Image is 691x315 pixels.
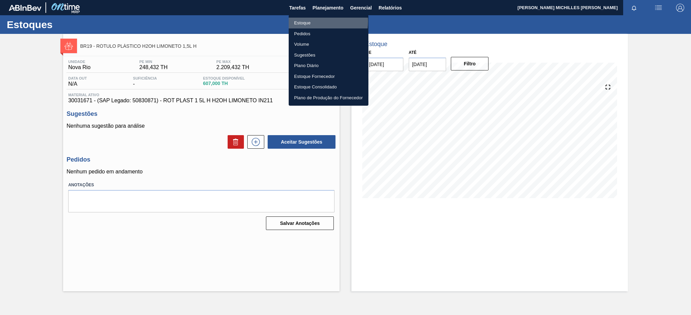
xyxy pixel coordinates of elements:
a: Estoque Consolidado [289,82,368,92]
a: Plano Diário [289,60,368,71]
a: Volume [289,39,368,50]
a: Estoque Fornecedor [289,71,368,82]
a: Estoque [289,18,368,28]
a: Sugestões [289,50,368,61]
a: Plano de Produção do Fornecedor [289,92,368,103]
a: Pedidos [289,28,368,39]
